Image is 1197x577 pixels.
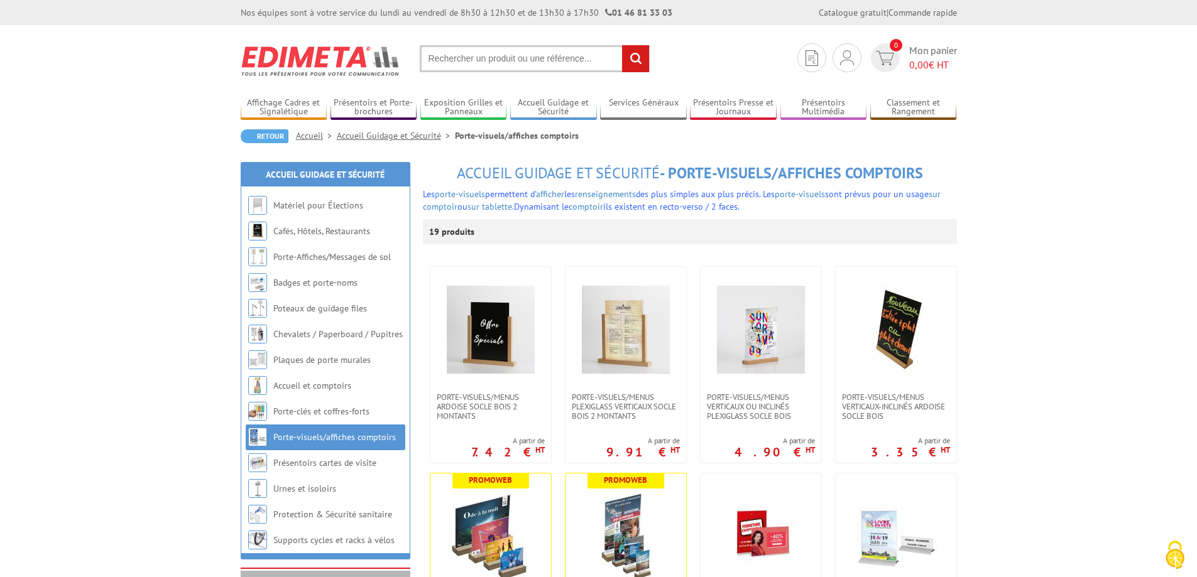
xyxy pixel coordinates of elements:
[1159,539,1191,571] img: Cookies (fenêtre modale)
[457,163,660,183] span: Accueil Guidage et Sécurité
[423,188,435,200] span: Les
[819,6,957,19] div: |
[485,188,775,200] span: permettent d' les des plus simples aux plus précis. Les
[870,97,957,118] a: Classement et Rangement
[248,247,267,266] img: Porte-Affiches/Messages de sol
[241,38,401,84] img: Edimeta
[806,445,815,455] sup: HT
[836,392,956,421] a: Porte-Visuels/Menus verticaux-inclinés ardoise socle bois
[717,286,805,374] img: Porte-Visuels/Menus verticaux ou inclinés plexiglass socle bois
[707,392,815,421] span: Porte-Visuels/Menus verticaux ou inclinés plexiglass socle bois
[273,534,395,546] a: Supports cycles et racks à vélos
[241,97,327,118] a: Affichage Cadres et Signalétique
[241,129,288,143] a: Retour
[471,448,545,456] p: 7.42 €
[604,475,647,485] b: Promoweb
[775,188,825,200] a: porte-visuels
[423,165,957,181] h1: - Porte-visuels/affiches comptoirs
[701,392,821,421] a: Porte-Visuels/Menus verticaux ou inclinés plexiglass socle bois
[248,505,267,524] img: Protection & Sécurité sanitaire
[420,97,507,118] a: Exposition Grilles et Panneaux
[600,97,687,118] a: Services Généraux
[780,97,867,118] a: Présentoirs Multimédia
[273,277,358,288] a: Badges et porte-noms
[273,380,351,391] a: Accueil et comptoirs
[909,43,957,72] span: Mon panier
[248,428,267,446] img: Porte-visuels/affiches comptoirs
[1153,534,1197,577] button: Cookies (fenêtre modale)
[435,188,485,200] a: porte-visuels
[273,457,376,468] a: Présentoirs cartes de visite
[735,448,815,456] p: 4.90 €
[819,7,887,18] a: Catalogue gratuit
[273,328,403,340] a: Chevalets / Paperboard / Pupitres
[735,436,815,446] span: A partir de
[909,58,929,71] span: 0,00
[941,445,950,455] sup: HT
[273,354,371,365] a: Plaques de porte murales
[437,392,545,421] span: Porte-Visuels/Menus ARDOISE Socle Bois 2 Montants
[273,303,367,314] a: Poteaux de guidage files
[248,453,267,472] img: Présentoirs cartes de visite
[606,448,680,456] p: 9.91 €
[471,436,545,446] span: A partir de
[569,201,603,212] a: comptoir
[273,509,392,520] a: Protection & Sécurité sanitaire
[331,97,417,118] a: Présentoirs et Porte-brochures
[455,129,579,142] li: Porte-visuels/affiches comptoirs
[241,6,672,19] div: Nos équipes sont à votre service du lundi au vendredi de 8h30 à 12h30 et de 13h30 à 17h30
[248,376,267,395] img: Accueil et comptoirs
[273,225,370,237] a: Cafés, Hôtels, Restaurants
[273,431,396,443] a: Porte-visuels/affiches comptoirs
[806,50,818,66] img: devis rapide
[888,7,957,18] a: Commande rapide
[876,51,894,65] img: devis rapide
[575,188,636,200] a: renseignements
[842,392,950,421] span: Porte-Visuels/Menus verticaux-inclinés ardoise socle bois
[871,436,950,446] span: A partir de
[420,45,650,72] input: Rechercher un produit ou une référence...
[890,39,902,51] span: 0
[606,436,680,446] span: A partir de
[690,97,777,118] a: Présentoirs Presse et Journaux
[447,286,535,374] img: Porte-Visuels/Menus ARDOISE Socle Bois 2 Montants
[248,350,267,369] img: Plaques de porte murales
[423,188,941,212] span: sont prévus pour un usage ou Dynamisant le
[670,445,680,455] sup: HT
[603,201,740,212] span: ils existent en recto-verso / 2 faces.
[572,392,680,421] span: Porte-Visuels/Menus Plexiglass Verticaux Socle Bois 2 Montants
[430,392,551,421] a: Porte-Visuels/Menus ARDOISE Socle Bois 2 Montants
[871,448,950,456] p: 3.35 €
[852,286,940,374] img: Porte-Visuels/Menus verticaux-inclinés ardoise socle bois
[273,406,369,417] a: Porte-clés et coffres-forts
[248,222,267,240] img: Cafés, Hôtels, Restaurants
[535,445,545,455] sup: HT
[622,45,649,72] input: rechercher
[566,392,686,421] a: Porte-Visuels/Menus Plexiglass Verticaux Socle Bois 2 Montants
[423,188,941,212] a: sur comptoir
[469,475,512,485] b: Promoweb
[248,531,267,549] img: Supports cycles et racks à vélos
[248,479,267,498] img: Urnes et isoloirs
[429,219,476,244] p: 19 produits
[582,286,670,374] img: Porte-Visuels/Menus Plexiglass Verticaux Socle Bois 2 Montants
[467,201,514,212] a: sur tablette.
[248,299,267,318] img: Poteaux de guidage files
[248,273,267,292] img: Badges et porte-noms
[273,483,336,494] a: Urnes et isoloirs
[296,130,337,141] a: Accueil
[266,169,385,180] a: Accueil Guidage et Sécurité
[868,43,957,72] a: devis rapide 0 Mon panier 0,00€ HT
[273,251,391,262] a: Porte-Affiches/Messages de sol
[248,325,267,343] img: Chevalets / Paperboard / Pupitres
[840,50,854,65] img: devis rapide
[536,188,564,200] a: afficher
[510,97,597,118] a: Accueil Guidage et Sécurité
[248,402,267,421] img: Porte-clés et coffres-forts
[337,130,455,141] a: Accueil Guidage et Sécurité
[605,7,672,18] strong: 01 46 81 33 03
[273,200,363,211] a: Matériel pour Élections
[248,196,267,215] img: Matériel pour Élections
[909,58,957,72] span: € HT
